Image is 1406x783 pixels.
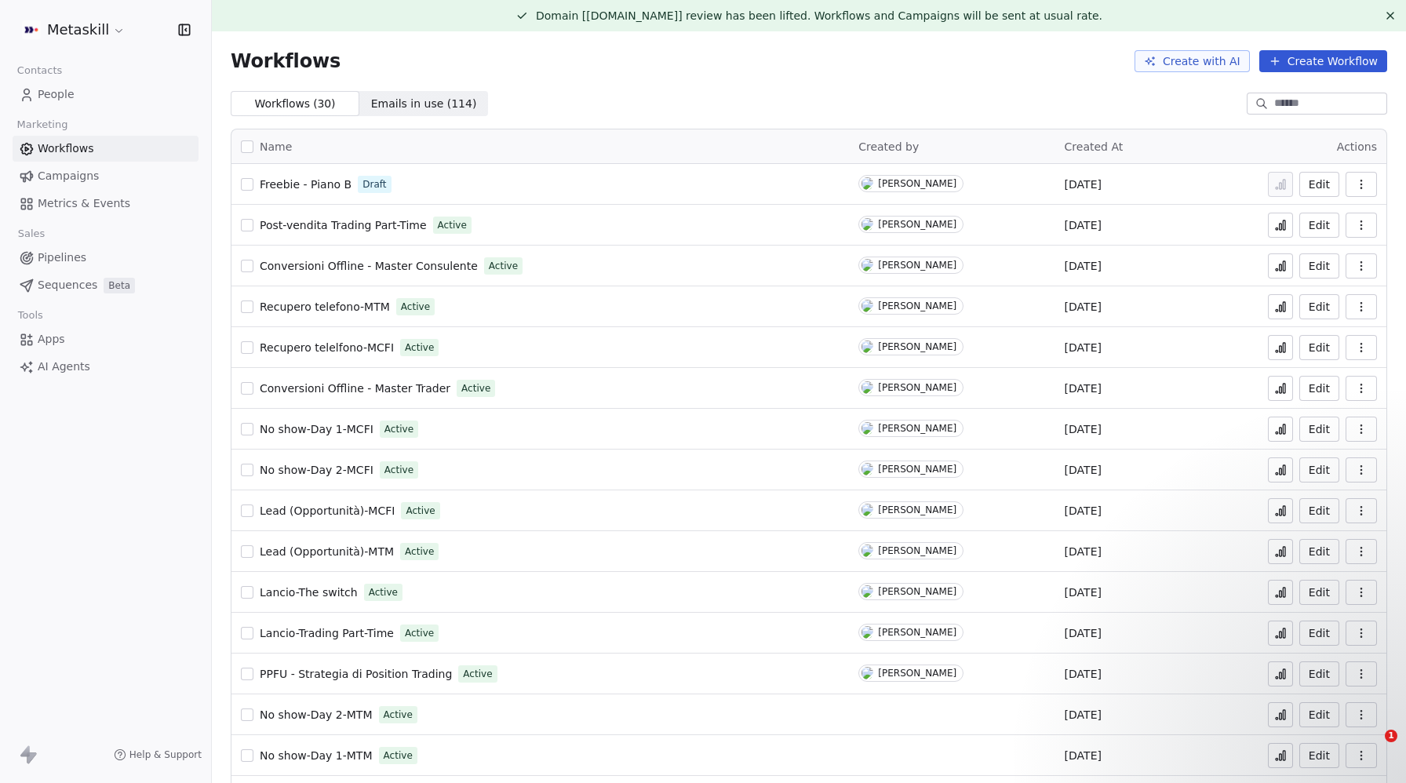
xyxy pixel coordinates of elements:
span: Lancio-Trading Part-Time [260,627,394,639]
span: Apps [38,331,65,348]
button: Edit [1299,376,1339,401]
div: [PERSON_NAME] [878,423,956,434]
img: D [861,177,873,190]
div: [PERSON_NAME] [878,219,956,230]
a: Edit [1299,172,1339,197]
a: Edit [1299,743,1339,768]
img: D [861,422,873,435]
span: Workflows [38,140,94,157]
span: [DATE] [1065,421,1102,437]
span: [DATE] [1065,748,1102,763]
span: [DATE] [1065,258,1102,274]
span: Active [369,585,398,599]
a: PPFU - Strategia di Position Trading [260,666,452,682]
button: Edit [1299,457,1339,483]
span: Marketing [10,113,75,137]
span: [DATE] [1065,217,1102,233]
a: Recupero telelfono-MCFI [260,340,394,355]
span: Active [384,422,413,436]
span: [DATE] [1065,585,1102,600]
button: Edit [1299,539,1339,564]
img: D [861,341,873,353]
a: SequencesBeta [13,272,199,298]
span: [DATE] [1065,503,1102,519]
button: Edit [1299,213,1339,238]
button: Edit [1299,417,1339,442]
a: Conversioni Offline - Master Trader [260,381,450,396]
img: AVATAR%20METASKILL%20-%20Colori%20Positivo.png [22,20,41,39]
a: Metrics & Events [13,191,199,217]
img: D [861,463,873,475]
span: Metrics & Events [38,195,130,212]
span: Conversioni Offline - Master Consulente [260,260,478,272]
div: [PERSON_NAME] [878,504,956,515]
span: No show-Day 1-MTM [260,749,373,762]
a: Conversioni Offline - Master Consulente [260,258,478,274]
a: No show-Day 1-MTM [260,748,373,763]
a: Help & Support [114,748,202,761]
span: 1 [1385,730,1397,742]
button: Create Workflow [1259,50,1387,72]
span: Lead (Opportunità)-MTM [260,545,394,558]
img: D [861,381,873,394]
span: No show-Day 2-MTM [260,708,373,721]
img: D [861,218,873,231]
span: Sales [11,222,52,246]
a: No show-Day 2-MCFI [260,462,373,478]
span: Active [406,504,435,518]
button: Edit [1299,498,1339,523]
img: D [861,585,873,598]
a: No show-Day 2-MTM [260,707,373,723]
img: D [861,504,873,516]
span: Tools [11,304,49,327]
span: [DATE] [1065,177,1102,192]
span: [DATE] [1065,544,1102,559]
span: Post-vendita Trading Part-Time [260,219,427,231]
a: Apps [13,326,199,352]
span: Contacts [10,59,69,82]
span: Emails in use ( 114 ) [371,96,477,112]
a: Lancio-The switch [260,585,358,600]
span: Beta [104,278,135,293]
span: [DATE] [1065,707,1102,723]
div: [PERSON_NAME] [878,627,956,638]
iframe: Intercom live chat [1353,730,1390,767]
button: Edit [1299,294,1339,319]
span: Active [438,218,467,232]
div: [PERSON_NAME] [878,668,956,679]
span: AI Agents [38,359,90,375]
span: Active [405,626,434,640]
a: Edit [1299,580,1339,605]
a: Pipelines [13,245,199,271]
span: Created by [858,140,919,153]
img: D [861,667,873,679]
span: Active [489,259,518,273]
div: [PERSON_NAME] [878,260,956,271]
span: Recupero telefono-MTM [260,300,390,313]
span: Actions [1337,140,1377,153]
span: Metaskill [47,20,109,40]
span: Name [260,139,292,155]
img: D [861,544,873,557]
button: Edit [1299,335,1339,360]
span: [DATE] [1065,666,1102,682]
span: Active [384,708,413,722]
button: Edit [1299,253,1339,279]
span: No show-Day 1-MCFI [260,423,373,435]
span: Active [405,341,434,355]
span: Active [461,381,490,395]
span: Active [463,667,492,681]
div: [PERSON_NAME] [878,178,956,189]
span: Pipelines [38,249,86,266]
span: [DATE] [1065,625,1102,641]
img: D [861,259,873,271]
span: [DATE] [1065,381,1102,396]
button: Create with AI [1135,50,1250,72]
button: Metaskill [19,16,129,43]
